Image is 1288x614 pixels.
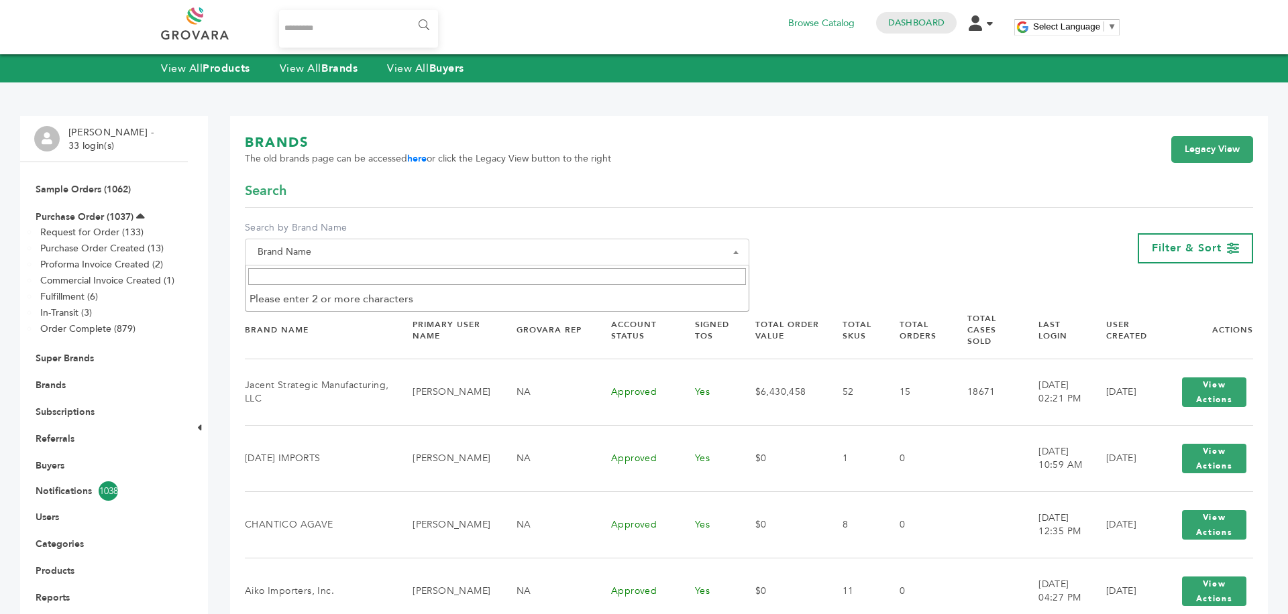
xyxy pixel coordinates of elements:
[396,359,500,425] td: [PERSON_NAME]
[1182,377,1246,407] button: View Actions
[1182,576,1246,606] button: View Actions
[1022,302,1089,359] th: Last Login
[248,268,746,285] input: Search
[245,359,396,425] td: Jacent Strategic Manufacturing, LLC
[1089,425,1159,491] td: [DATE]
[40,226,144,239] a: Request for Order (133)
[36,591,70,604] a: Reports
[36,481,172,501] a: Notifications1038
[678,491,739,558] td: Yes
[279,10,438,48] input: Search...
[826,302,883,359] th: Total SKUs
[246,288,749,310] li: Please enter 2 or more characters
[245,221,749,235] label: Search by Brand Name
[161,61,250,76] a: View AllProducts
[36,406,95,418] a: Subscriptions
[36,183,131,196] a: Sample Orders (1062)
[40,258,163,271] a: Proforma Invoice Created (2)
[99,481,118,501] span: 1038
[1171,136,1253,163] a: Legacy View
[396,491,500,558] td: [PERSON_NAME]
[40,306,92,319] a: In-Transit (3)
[951,302,1022,359] th: Total Cases Sold
[203,61,250,76] strong: Products
[280,61,358,76] a: View AllBrands
[594,425,678,491] td: Approved
[36,538,84,550] a: Categories
[1182,444,1246,473] button: View Actions
[36,564,74,577] a: Products
[500,491,594,558] td: NA
[396,302,500,359] th: Primary User Name
[245,152,611,166] span: The old brands page can be accessed or click the Legacy View button to the right
[252,243,742,261] span: Brand Name
[36,459,64,472] a: Buyers
[826,491,883,558] td: 8
[788,16,855,31] a: Browse Catalog
[1089,491,1159,558] td: [DATE]
[36,379,66,391] a: Brands
[1089,359,1159,425] td: [DATE]
[594,302,678,359] th: Account Status
[1022,491,1089,558] td: [DATE] 12:35 PM
[500,302,594,359] th: Grovara Rep
[826,359,883,425] td: 52
[1033,21,1100,32] span: Select Language
[387,61,464,76] a: View AllBuyers
[594,359,678,425] td: Approved
[1182,510,1246,540] button: View Actions
[36,210,133,223] a: Purchase Order (1037)
[500,425,594,491] td: NA
[40,274,174,287] a: Commercial Invoice Created (1)
[321,61,358,76] strong: Brands
[36,511,59,524] a: Users
[40,322,136,335] a: Order Complete (879)
[883,425,951,491] td: 0
[1152,241,1222,255] span: Filter & Sort
[500,359,594,425] td: NA
[951,359,1022,425] td: 18671
[826,425,883,491] td: 1
[1022,359,1089,425] td: [DATE] 02:21 PM
[1108,21,1116,32] span: ▼
[678,359,739,425] td: Yes
[888,17,945,29] a: Dashboard
[1022,425,1089,491] td: [DATE] 10:59 AM
[68,126,157,152] li: [PERSON_NAME] - 33 login(s)
[883,491,951,558] td: 0
[34,126,60,151] img: profile.png
[245,491,396,558] td: CHANTICO AGAVE
[739,359,826,425] td: $6,430,458
[245,425,396,491] td: [DATE] IMPORTS
[36,352,94,365] a: Super Brands
[739,425,826,491] td: $0
[407,152,427,165] a: here
[245,239,749,265] span: Brand Name
[429,61,464,76] strong: Buyers
[36,432,74,445] a: Referrals
[1033,21,1116,32] a: Select Language​
[739,302,826,359] th: Total Order Value
[40,242,164,255] a: Purchase Order Created (13)
[396,425,500,491] td: [PERSON_NAME]
[245,133,611,152] h1: BRANDS
[40,290,98,303] a: Fulfillment (6)
[594,491,678,558] td: Approved
[678,302,739,359] th: Signed TOS
[883,302,951,359] th: Total Orders
[739,491,826,558] td: $0
[245,302,396,359] th: Brand Name
[678,425,739,491] td: Yes
[1089,302,1159,359] th: User Created
[1159,302,1253,359] th: Actions
[883,359,951,425] td: 15
[245,182,286,200] span: Search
